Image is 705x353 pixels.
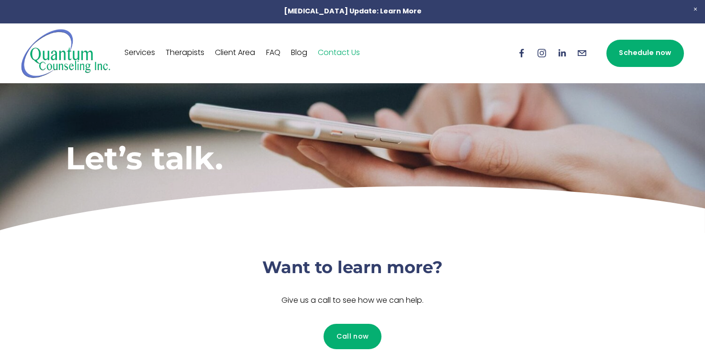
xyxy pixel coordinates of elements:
a: Instagram [537,48,547,58]
a: Call now [324,324,381,349]
a: info@quantumcounselinginc.com [577,48,587,58]
a: Schedule now [606,40,684,67]
a: Client Area [215,45,255,61]
h3: Want to learn more? [209,256,496,279]
h1: Let’s talk. [66,139,496,177]
a: Contact Us [318,45,360,61]
a: LinkedIn [557,48,567,58]
p: Give us a call to see how we can help. [209,294,496,308]
a: Therapists [166,45,204,61]
a: Blog [291,45,307,61]
a: FAQ [266,45,280,61]
a: Services [124,45,155,61]
img: Quantum Counseling Inc. | Change starts here. [21,28,111,78]
a: Facebook [516,48,527,58]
